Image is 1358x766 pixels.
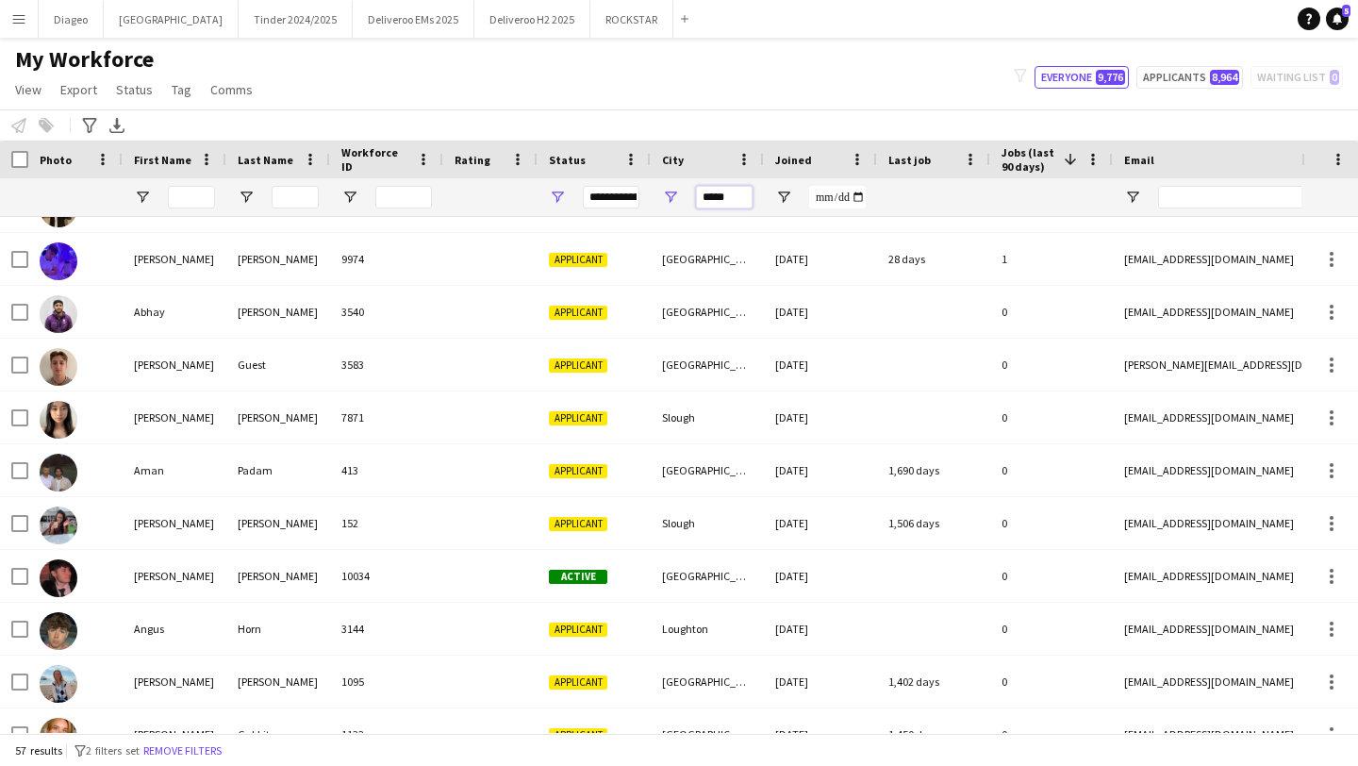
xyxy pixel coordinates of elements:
div: [PERSON_NAME] [226,391,330,443]
button: Open Filter Menu [775,189,792,206]
div: [PERSON_NAME] [226,497,330,549]
div: 1133 [330,708,443,760]
div: 28 days [877,233,990,285]
span: Status [549,153,586,167]
button: Open Filter Menu [238,189,255,206]
span: Applicant [549,517,607,531]
div: [DATE] [764,603,877,655]
div: Padam [226,444,330,496]
span: 5 [1342,5,1350,17]
a: Export [53,77,105,102]
button: Open Filter Menu [1124,189,1141,206]
div: 9974 [330,233,443,285]
span: First Name [134,153,191,167]
div: [DATE] [764,391,877,443]
div: 0 [990,550,1113,602]
img: Anna Brophy [40,665,77,703]
div: [GEOGRAPHIC_DATA] [651,339,764,391]
input: Joined Filter Input [809,186,866,208]
div: Abhay [123,286,226,338]
input: Workforce ID Filter Input [375,186,432,208]
div: [PERSON_NAME] [123,656,226,708]
span: Last Name [238,153,293,167]
div: [PERSON_NAME] [123,391,226,443]
app-action-btn: Advanced filters [78,114,101,137]
div: Angus [123,603,226,655]
img: Alicia Torres [40,401,77,439]
div: [DATE] [764,444,877,496]
div: 0 [990,286,1113,338]
button: ROCKSTAR [590,1,673,38]
div: 0 [990,656,1113,708]
img: Alex Guest [40,348,77,386]
div: [PERSON_NAME] [226,233,330,285]
div: Guest [226,339,330,391]
button: Deliveroo EMs 2025 [353,1,474,38]
div: [PERSON_NAME] [123,708,226,760]
a: 5 [1326,8,1349,30]
div: [PERSON_NAME] [123,497,226,549]
button: Deliveroo H2 2025 [474,1,590,38]
div: 0 [990,603,1113,655]
div: [GEOGRAPHIC_DATA] [651,550,764,602]
span: Applicant [549,728,607,742]
div: 7871 [330,391,443,443]
button: Tinder 2024/2025 [239,1,353,38]
div: Gabbitass [226,708,330,760]
span: View [15,81,41,98]
span: Comms [210,81,253,98]
div: [GEOGRAPHIC_DATA] [651,656,764,708]
a: Comms [203,77,260,102]
a: Status [108,77,160,102]
span: Tag [172,81,191,98]
div: [DATE] [764,708,877,760]
div: Aman [123,444,226,496]
div: [PERSON_NAME] [123,550,226,602]
div: 1,506 days [877,497,990,549]
div: [DATE] [764,656,877,708]
div: [GEOGRAPHIC_DATA] [651,286,764,338]
div: [GEOGRAPHIC_DATA] [651,233,764,285]
input: First Name Filter Input [168,186,215,208]
img: Angus Horn [40,612,77,650]
span: Rating [455,153,490,167]
div: [DATE] [764,550,877,602]
span: Applicant [549,411,607,425]
button: Open Filter Menu [341,189,358,206]
img: Amarbir Sihota [40,507,77,544]
span: 9,776 [1096,70,1125,85]
span: Applicant [549,675,607,690]
span: My Workforce [15,45,154,74]
div: [PERSON_NAME] [226,550,330,602]
a: View [8,77,49,102]
button: Open Filter Menu [549,189,566,206]
span: Jobs (last 90 days) [1002,145,1056,174]
span: Last job [888,153,931,167]
div: 1095 [330,656,443,708]
span: Email [1124,153,1154,167]
span: Applicant [549,464,607,478]
a: Tag [164,77,199,102]
div: 1,450 days [877,708,990,760]
div: 3583 [330,339,443,391]
div: 0 [990,708,1113,760]
span: 2 filters set [86,743,140,758]
button: Applicants8,964 [1136,66,1243,89]
div: [PERSON_NAME] [123,339,226,391]
div: 0 [990,444,1113,496]
span: Joined [775,153,812,167]
div: Slough [651,391,764,443]
div: [PERSON_NAME] [123,233,226,285]
div: Loughton [651,603,764,655]
span: Export [60,81,97,98]
button: Remove filters [140,741,225,761]
span: Applicant [549,306,607,320]
div: 1 [990,233,1113,285]
div: 0 [990,497,1113,549]
div: Slough [651,497,764,549]
div: [DATE] [764,497,877,549]
button: [GEOGRAPHIC_DATA] [104,1,239,38]
span: Workforce ID [341,145,409,174]
div: 1,690 days [877,444,990,496]
button: Open Filter Menu [662,189,679,206]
